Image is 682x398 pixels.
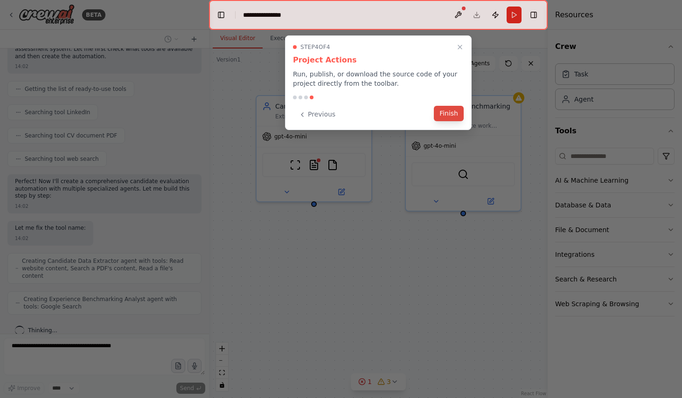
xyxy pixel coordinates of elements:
button: Previous [293,107,341,122]
p: Run, publish, or download the source code of your project directly from the toolbar. [293,69,464,88]
button: Finish [434,106,464,121]
button: Close walkthrough [454,41,466,53]
h3: Project Actions [293,55,464,66]
span: Step 4 of 4 [300,43,330,51]
button: Hide left sidebar [215,8,228,21]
